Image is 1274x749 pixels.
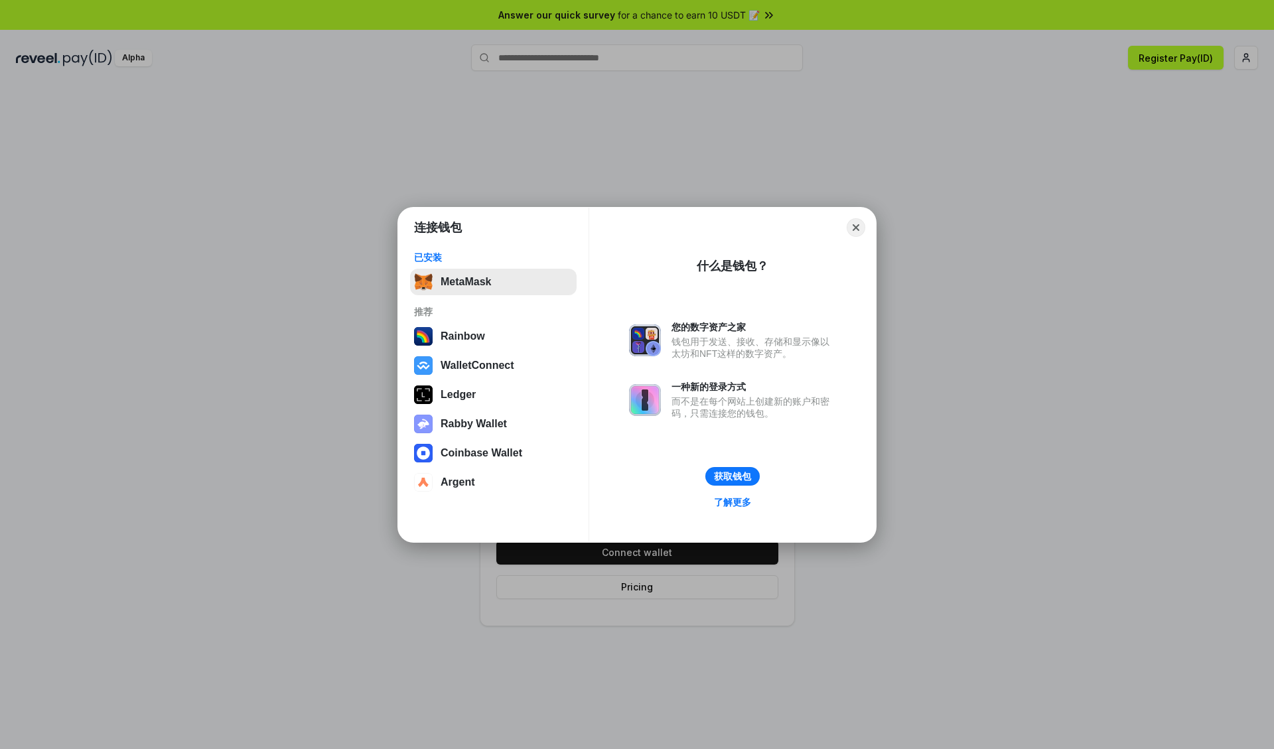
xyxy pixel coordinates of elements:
[629,384,661,416] img: svg+xml,%3Csvg%20xmlns%3D%22http%3A%2F%2Fwww.w3.org%2F2000%2Fsvg%22%20fill%3D%22none%22%20viewBox...
[441,447,522,459] div: Coinbase Wallet
[414,251,573,263] div: 已安装
[706,494,759,511] a: 了解更多
[410,411,577,437] button: Rabby Wallet
[410,440,577,466] button: Coinbase Wallet
[414,473,433,492] img: svg+xml,%3Csvg%20width%3D%2228%22%20height%3D%2228%22%20viewBox%3D%220%200%2028%2028%22%20fill%3D...
[410,352,577,379] button: WalletConnect
[629,324,661,356] img: svg+xml,%3Csvg%20xmlns%3D%22http%3A%2F%2Fwww.w3.org%2F2000%2Fsvg%22%20fill%3D%22none%22%20viewBox...
[414,327,433,346] img: svg+xml,%3Csvg%20width%3D%22120%22%20height%3D%22120%22%20viewBox%3D%220%200%20120%20120%22%20fil...
[697,258,768,274] div: 什么是钱包？
[414,385,433,404] img: svg+xml,%3Csvg%20xmlns%3D%22http%3A%2F%2Fwww.w3.org%2F2000%2Fsvg%22%20width%3D%2228%22%20height%3...
[410,469,577,496] button: Argent
[414,415,433,433] img: svg+xml,%3Csvg%20xmlns%3D%22http%3A%2F%2Fwww.w3.org%2F2000%2Fsvg%22%20fill%3D%22none%22%20viewBox...
[672,321,836,333] div: 您的数字资产之家
[414,356,433,375] img: svg+xml,%3Csvg%20width%3D%2228%22%20height%3D%2228%22%20viewBox%3D%220%200%2028%2028%22%20fill%3D...
[847,218,865,237] button: Close
[441,276,491,288] div: MetaMask
[414,444,433,462] img: svg+xml,%3Csvg%20width%3D%2228%22%20height%3D%2228%22%20viewBox%3D%220%200%2028%2028%22%20fill%3D...
[410,269,577,295] button: MetaMask
[714,470,751,482] div: 获取钱包
[441,476,475,488] div: Argent
[705,467,760,486] button: 获取钱包
[441,330,485,342] div: Rainbow
[672,336,836,360] div: 钱包用于发送、接收、存储和显示像以太坊和NFT这样的数字资产。
[410,381,577,408] button: Ledger
[672,381,836,393] div: 一种新的登录方式
[714,496,751,508] div: 了解更多
[672,395,836,419] div: 而不是在每个网站上创建新的账户和密码，只需连接您的钱包。
[414,220,462,236] h1: 连接钱包
[441,360,514,372] div: WalletConnect
[414,306,573,318] div: 推荐
[414,273,433,291] img: svg+xml,%3Csvg%20fill%3D%22none%22%20height%3D%2233%22%20viewBox%3D%220%200%2035%2033%22%20width%...
[410,323,577,350] button: Rainbow
[441,418,507,430] div: Rabby Wallet
[441,389,476,401] div: Ledger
